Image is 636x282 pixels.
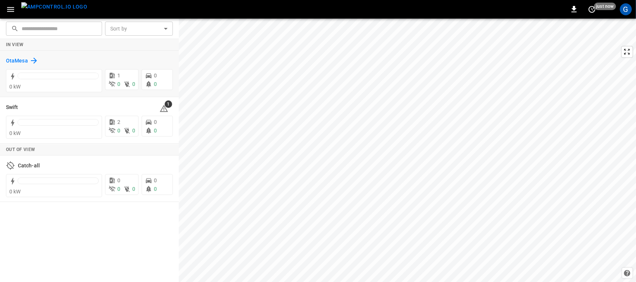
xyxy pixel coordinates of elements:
button: set refresh interval [586,3,598,15]
span: 0 [117,186,120,192]
span: 0 [154,81,157,87]
span: 0 [154,119,157,125]
span: 0 [154,73,157,78]
span: 0 [117,177,120,183]
span: 0 kW [9,189,21,195]
span: just now [594,3,616,10]
span: 0 [117,128,120,134]
span: 0 [154,186,157,192]
div: profile-icon [620,3,632,15]
span: 0 [132,128,135,134]
span: 0 [132,81,135,87]
span: 0 kW [9,130,21,136]
img: ampcontrol.io logo [21,2,87,12]
h6: Catch-all [18,162,40,170]
strong: In View [6,42,24,47]
span: 1 [165,100,172,108]
span: 0 kW [9,84,21,90]
span: 1 [117,73,120,78]
span: 0 [154,177,157,183]
strong: Out of View [6,147,35,152]
span: 0 [132,186,135,192]
span: 2 [117,119,120,125]
h6: OtaMesa [6,57,28,65]
span: 0 [154,128,157,134]
span: 0 [117,81,120,87]
h6: Swift [6,103,18,112]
